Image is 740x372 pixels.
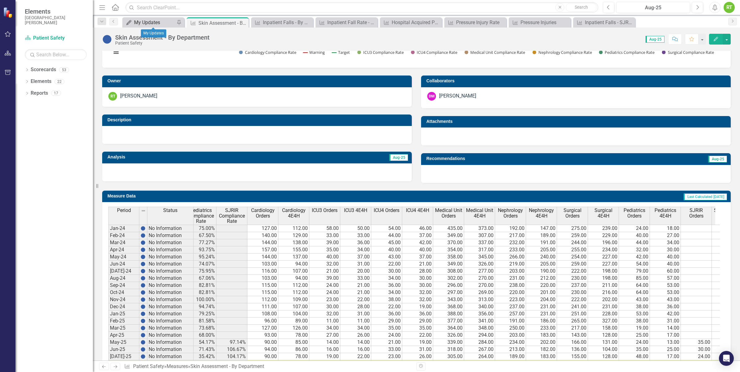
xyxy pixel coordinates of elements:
[108,268,139,275] td: [DATE]-24
[433,296,464,303] td: 343.00
[247,296,278,303] td: 112.00
[371,225,402,232] td: 54.00
[309,268,340,275] td: 21.00
[357,50,404,55] button: Show ICU3 Compliance Rate
[340,232,371,239] td: 33.00
[557,310,588,318] td: 251.00
[185,318,216,325] td: 81.58%
[402,268,433,275] td: 28.00
[309,296,340,303] td: 23.00
[371,310,402,318] td: 36.00
[588,289,619,296] td: 216.00
[185,275,216,282] td: 67.06%
[108,225,139,232] td: Jan-24
[147,232,194,239] td: No Information
[557,296,588,303] td: 222.00
[557,303,588,310] td: 241.00
[575,5,588,10] span: Search
[495,296,526,303] td: 223.00
[464,310,495,318] td: 356.00
[147,275,194,282] td: No Information
[650,282,681,289] td: 53.00
[433,268,464,275] td: 308.00
[141,276,146,281] img: BgCOk07PiH71IgAAAABJRU5ErkJggg==
[464,318,495,325] td: 341.00
[619,275,650,282] td: 85.00
[433,303,464,310] td: 368.00
[433,232,464,239] td: 349.00
[108,275,139,282] td: Aug-24
[247,253,278,261] td: 144.00
[456,19,505,26] div: Pressure Injury Rate
[31,90,48,97] a: Reports
[446,19,505,26] a: Pressure Injury Rate
[650,268,681,275] td: 60.00
[303,50,325,55] button: Show Warning
[616,2,690,13] button: Aug-25
[371,232,402,239] td: 44.00
[433,282,464,289] td: 296.00
[340,318,371,325] td: 11.00
[433,246,464,253] td: 354.00
[618,4,688,11] div: Aug-25
[402,225,433,232] td: 46.00
[619,261,650,268] td: 54.00
[526,246,557,253] td: 205.00
[526,296,557,303] td: 204.00
[141,283,146,288] img: BgCOk07PiH71IgAAAABJRU5ErkJggg==
[402,296,433,303] td: 32.00
[340,268,371,275] td: 20.00
[340,310,371,318] td: 31.00
[309,253,340,261] td: 40.00
[278,310,309,318] td: 104.00
[147,225,194,232] td: No Information
[557,318,588,325] td: 265.00
[108,296,139,303] td: Nov-24
[433,261,464,268] td: 349.00
[309,303,340,310] td: 30.00
[650,239,681,246] td: 34.00
[619,225,650,232] td: 24.00
[464,289,495,296] td: 269.00
[464,246,495,253] td: 317.00
[185,261,216,268] td: 74.07%
[402,239,433,246] td: 42.00
[557,232,588,239] td: 259.00
[526,303,557,310] td: 231.00
[147,282,194,289] td: No Information
[433,253,464,261] td: 358.00
[31,66,56,73] a: Scorecards
[115,34,210,41] div: Skin Assessment - By Department
[247,289,278,296] td: 115.00
[278,253,309,261] td: 137.00
[309,282,340,289] td: 24.00
[147,261,194,268] td: No Information
[588,253,619,261] td: 227.00
[185,282,216,289] td: 82.81%
[381,19,440,26] a: Hospital Acquired Pressure Injury (HAPI)
[185,310,216,318] td: 79.25%
[340,303,371,310] td: 28.00
[464,225,495,232] td: 373.00
[185,289,216,296] td: 82.81%
[278,303,309,310] td: 107.00
[526,268,557,275] td: 190.00
[588,275,619,282] td: 198.00
[619,310,650,318] td: 53.00
[25,35,87,42] a: Patient Safety
[557,246,588,253] td: 255.00
[588,296,619,303] td: 202.00
[332,50,350,55] button: Show Target
[108,289,139,296] td: Oct-24
[141,304,146,309] img: BgCOk07PiH71IgAAAABJRU5ErkJggg==
[147,268,194,275] td: No Information
[309,310,340,318] td: 32.00
[247,303,278,310] td: 111.00
[495,268,526,275] td: 203.00
[495,261,526,268] td: 219.00
[141,318,146,323] img: BgCOk07PiH71IgAAAABJRU5ErkJggg==
[557,225,588,232] td: 275.00
[147,253,194,261] td: No Information
[371,261,402,268] td: 22.00
[557,282,588,289] td: 237.00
